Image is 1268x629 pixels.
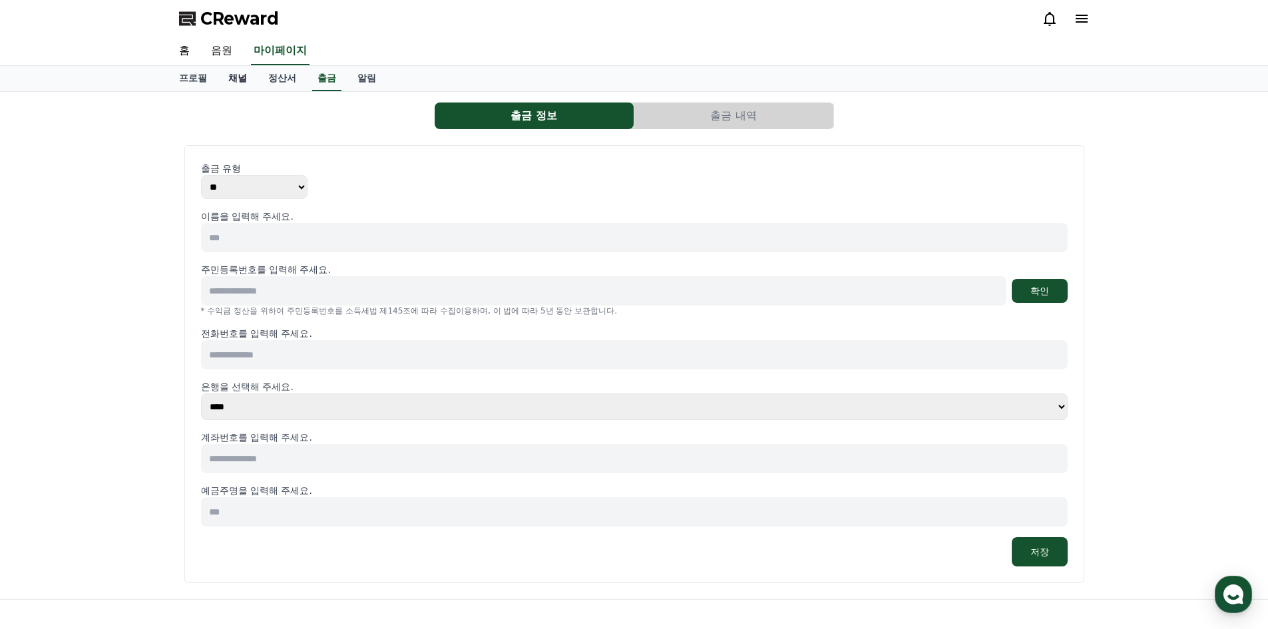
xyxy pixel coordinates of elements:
[42,442,50,453] span: 홈
[201,431,1068,444] p: 계좌번호를 입력해 주세요.
[201,380,1068,393] p: 은행을 선택해 주세요.
[435,103,634,129] button: 출금 정보
[201,327,1068,340] p: 전화번호를 입력해 주세요.
[201,484,1068,497] p: 예금주명을 입력해 주세요.
[347,66,387,91] a: 알림
[200,8,279,29] span: CReward
[258,66,307,91] a: 정산서
[200,37,243,65] a: 음원
[201,210,1068,223] p: 이름을 입력해 주세요.
[4,422,88,455] a: 홈
[88,422,172,455] a: 대화
[218,66,258,91] a: 채널
[201,162,1068,175] p: 출금 유형
[201,263,331,276] p: 주민등록번호를 입력해 주세요.
[634,103,833,129] button: 출금 내역
[172,422,256,455] a: 설정
[1012,279,1068,303] button: 확인
[251,37,310,65] a: 마이페이지
[312,66,341,91] a: 출금
[168,66,218,91] a: 프로필
[122,443,138,453] span: 대화
[201,306,1068,316] p: * 수익금 정산을 위하여 주민등록번호를 소득세법 제145조에 따라 수집이용하며, 이 법에 따라 5년 동안 보관합니다.
[435,103,634,129] a: 출금 정보
[206,442,222,453] span: 설정
[168,37,200,65] a: 홈
[634,103,834,129] a: 출금 내역
[1012,537,1068,566] button: 저장
[179,8,279,29] a: CReward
